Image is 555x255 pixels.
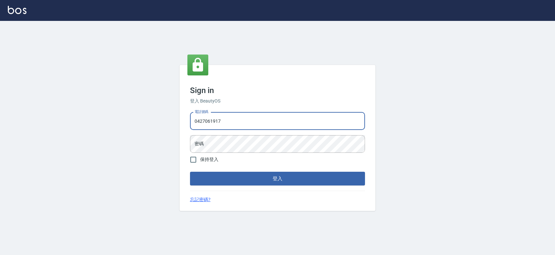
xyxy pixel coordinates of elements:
img: Logo [8,6,26,14]
label: 電話號碼 [195,109,208,114]
a: 忘記密碼? [190,196,211,203]
button: 登入 [190,172,365,185]
h3: Sign in [190,86,365,95]
h6: 登入 BeautyOS [190,98,365,104]
span: 保持登入 [200,156,218,163]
